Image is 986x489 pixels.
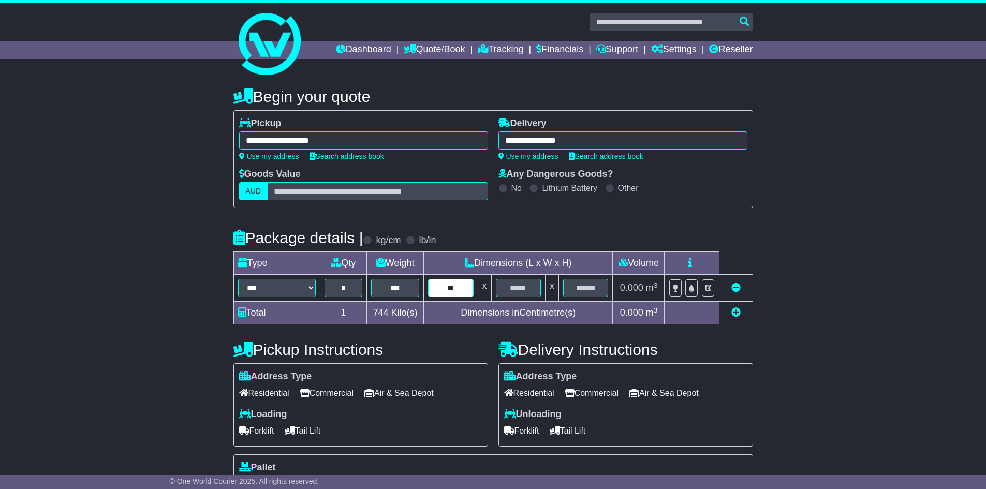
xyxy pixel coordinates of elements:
a: Reseller [709,41,753,59]
span: Tail Lift [285,423,321,439]
span: © One World Courier 2025. All rights reserved. [170,477,319,485]
a: Use my address [239,152,299,160]
label: Delivery [498,118,547,129]
td: Qty [320,252,367,275]
label: Unloading [504,409,562,420]
span: Tail Lift [550,423,586,439]
label: kg/cm [376,235,401,246]
h4: Package details | [233,229,363,246]
a: Add new item [731,307,741,318]
span: 744 [373,307,389,318]
span: Forklift [504,423,539,439]
td: Volume [613,252,665,275]
span: Air & Sea Depot [364,385,434,401]
span: m [646,283,658,293]
td: Weight [367,252,424,275]
label: Address Type [504,371,577,382]
span: Commercial [565,385,619,401]
span: 0.000 [620,283,643,293]
a: Search address book [569,152,643,160]
span: m [646,307,658,318]
a: Dashboard [336,41,391,59]
a: Financials [536,41,583,59]
td: Dimensions in Centimetre(s) [424,302,613,324]
label: No [511,183,522,193]
span: Forklift [239,423,274,439]
a: Search address book [310,152,384,160]
label: Loading [239,409,287,420]
span: Air & Sea Depot [629,385,699,401]
label: lb/in [419,235,436,246]
label: Any Dangerous Goods? [498,169,613,180]
a: Remove this item [731,283,741,293]
h4: Pickup Instructions [233,341,488,358]
label: Address Type [239,371,312,382]
sup: 3 [654,281,658,289]
label: Lithium Battery [542,183,597,193]
label: Other [618,183,639,193]
td: Dimensions (L x W x H) [424,252,613,275]
td: Total [233,302,320,324]
a: Settings [651,41,697,59]
label: Pallet [239,462,276,473]
span: Residential [239,385,289,401]
td: x [545,275,558,302]
h4: Delivery Instructions [498,341,753,358]
a: Quote/Book [404,41,465,59]
td: Kilo(s) [367,302,424,324]
a: Use my address [498,152,558,160]
a: Support [596,41,638,59]
span: Residential [504,385,554,401]
td: Type [233,252,320,275]
label: Goods Value [239,169,301,180]
span: Commercial [300,385,354,401]
span: 0.000 [620,307,643,318]
label: Pickup [239,118,282,129]
td: 1 [320,302,367,324]
label: AUD [239,182,268,200]
sup: 3 [654,306,658,314]
h4: Begin your quote [233,88,753,105]
a: Tracking [478,41,523,59]
td: x [478,275,491,302]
